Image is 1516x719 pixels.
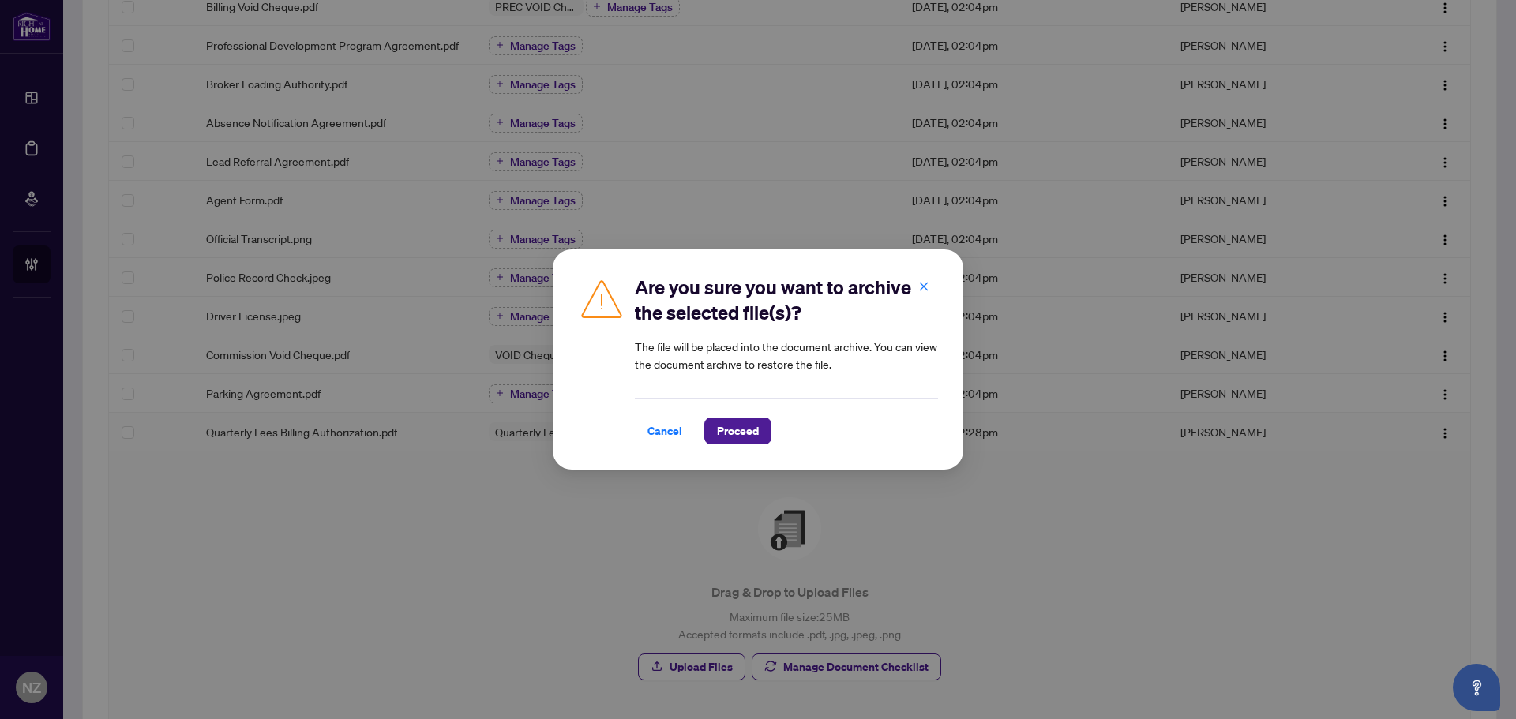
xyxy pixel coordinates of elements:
[918,281,929,292] span: close
[578,275,625,322] img: Caution Icon
[647,418,682,444] span: Cancel
[717,418,759,444] span: Proceed
[635,275,938,325] h2: Are you sure you want to archive the selected file(s)?
[635,418,695,444] button: Cancel
[704,418,771,444] button: Proceed
[635,338,938,373] article: The file will be placed into the document archive. You can view the document archive to restore t...
[1453,664,1500,711] button: Open asap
